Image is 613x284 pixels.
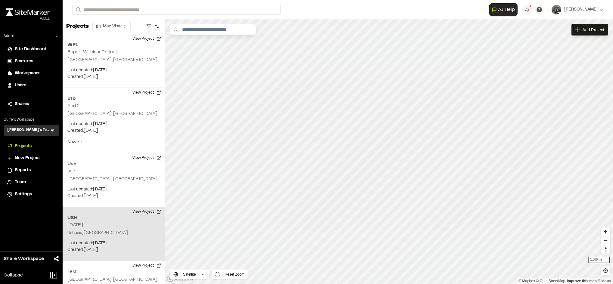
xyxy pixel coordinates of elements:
a: Settings [7,191,55,198]
button: Search [72,5,83,15]
span: Shares [15,101,29,107]
a: Maxar [598,279,611,283]
div: 1,000 mi [588,257,610,263]
img: rebrand.png [6,8,50,16]
p: Created: [DATE] [67,128,160,134]
canvas: Map [165,19,613,284]
a: Mapbox [519,279,535,283]
span: Settings [15,191,32,198]
p: Current Workspace [4,117,59,122]
span: Site Dashboard [15,46,46,53]
p: Created: [DATE] [67,74,160,80]
button: Open AI Assistant [489,3,518,16]
span: New Project [15,155,40,162]
h3: [PERSON_NAME]'s Test [7,127,49,133]
span: Workspaces [15,70,40,77]
a: Projects [7,143,55,150]
a: Mapbox logo [167,275,193,282]
span: AI Help [498,6,515,13]
span: [PERSON_NAME] [564,6,599,13]
a: Map feedback [567,279,597,283]
button: View Project [129,207,165,217]
button: View Project [129,88,165,97]
h2: And 2 [67,104,80,108]
a: New Project [7,155,55,162]
div: Oh geez...please don't... [6,16,50,21]
p: Ushuaia, [GEOGRAPHIC_DATA] [67,230,160,236]
p: Created: [DATE] [67,193,160,199]
h2: Report Webinar Project [67,50,117,54]
p: Admin [4,33,14,39]
button: Reset Zoom [212,270,248,279]
p: Last updated: [DATE] [67,67,160,74]
h2: and [67,169,75,173]
p: [GEOGRAPHIC_DATA], [GEOGRAPHIC_DATA] [67,111,160,117]
h2: [DATE] [67,223,83,227]
a: Workspaces [7,70,55,77]
span: Add Project [583,27,604,33]
span: Team [15,179,26,186]
img: User [552,5,561,14]
button: Reset bearing to north [601,245,610,254]
p: Created: [DATE] [67,247,160,253]
button: View Project [129,261,165,270]
button: View Project [129,153,165,163]
span: Features [15,58,33,65]
span: Share Workspace [4,255,44,262]
p: [GEOGRAPHIC_DATA], [GEOGRAPHIC_DATA] [67,176,160,183]
p: Last updated: [DATE] [67,240,160,247]
button: View Project [129,34,165,44]
a: Shares [7,101,55,107]
h2: btb [67,95,160,102]
a: Users [7,82,55,89]
p: Last updated: [DATE] [67,121,160,128]
span: Collapse [4,272,23,279]
a: OpenStreetMap [536,279,565,283]
span: Users [15,82,26,89]
p: New k r [67,139,160,146]
button: Find my location [601,266,610,275]
p: Last updated: [DATE] [67,186,160,193]
button: Satellite [170,270,209,279]
h2: Ush [67,160,160,168]
span: Projects [15,143,32,150]
a: Reports [7,167,55,174]
h2: WP1 [67,41,160,48]
a: Team [7,179,55,186]
a: Site Dashboard [7,46,55,53]
button: Zoom in [601,227,610,236]
div: Open AI Assistant [489,3,520,16]
button: Zoom out [601,236,610,245]
p: [GEOGRAPHIC_DATA], [GEOGRAPHIC_DATA] [67,57,160,63]
button: [PERSON_NAME] [552,5,603,14]
h2: USH [67,214,160,221]
p: Projects [66,23,89,31]
p: [GEOGRAPHIC_DATA], [GEOGRAPHIC_DATA] [67,276,160,283]
a: Features [7,58,55,65]
span: Reports [15,167,31,174]
h2: Test [67,270,77,274]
